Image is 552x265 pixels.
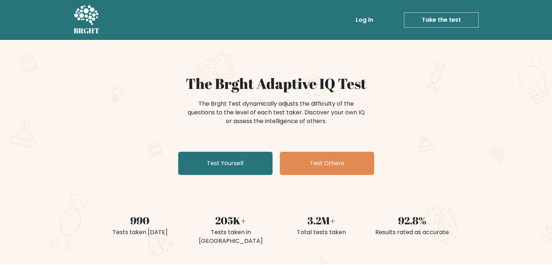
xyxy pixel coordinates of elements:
h5: BRGHT [74,26,100,35]
a: Log in [353,13,376,27]
a: Take the test [404,12,479,28]
div: Total tests taken [281,228,363,237]
a: Test Others [280,152,374,175]
h1: The Brght Adaptive IQ Test [99,75,453,92]
a: BRGHT [74,3,100,37]
a: Test Yourself [178,152,273,175]
div: 205K+ [190,213,272,228]
div: Results rated as accurate [371,228,453,237]
div: 990 [99,213,181,228]
div: The Brght Test dynamically adjusts the difficulty of the questions to the level of each test take... [185,99,367,126]
div: 92.8% [371,213,453,228]
div: 3.2M+ [281,213,363,228]
div: Tests taken in [GEOGRAPHIC_DATA] [190,228,272,245]
div: Tests taken [DATE] [99,228,181,237]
